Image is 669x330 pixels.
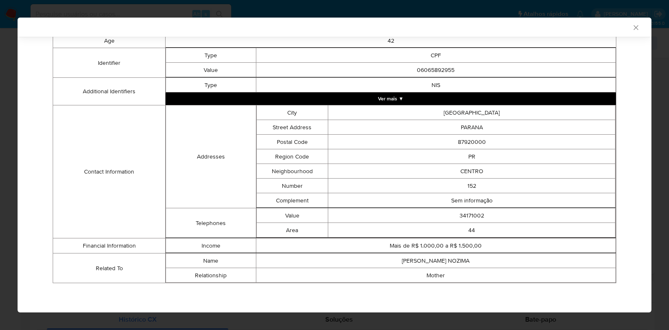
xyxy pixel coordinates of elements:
[256,135,328,149] td: Postal Code
[256,238,616,253] td: Mais de R$ 1.000,00 a R$ 1.500,00
[166,92,616,105] button: Expand array
[328,193,615,208] td: Sem informação
[256,120,328,135] td: Street Address
[328,208,615,223] td: 34171002
[256,78,616,92] td: NIS
[328,149,615,164] td: PR
[166,78,256,92] td: Type
[53,33,166,48] td: Age
[18,18,651,312] div: closure-recommendation-modal
[632,23,639,31] button: Fechar a janela
[256,63,616,77] td: 06065892955
[256,149,328,164] td: Region Code
[256,48,616,63] td: CPF
[256,179,328,193] td: Number
[53,238,166,253] td: Financial Information
[166,268,256,283] td: Relationship
[53,253,166,283] td: Related To
[256,193,328,208] td: Complement
[256,253,616,268] td: [PERSON_NAME] NOZIMA
[256,268,616,283] td: Mother
[256,223,328,238] td: Area
[256,105,328,120] td: City
[256,164,328,179] td: Neighbourhood
[328,164,615,179] td: CENTRO
[166,253,256,268] td: Name
[328,179,615,193] td: 152
[256,208,328,223] td: Value
[166,238,256,253] td: Income
[53,105,166,238] td: Contact Information
[166,105,256,208] td: Addresses
[166,208,256,238] td: Telephones
[328,105,615,120] td: [GEOGRAPHIC_DATA]
[328,223,615,238] td: 44
[53,48,166,78] td: Identifier
[53,78,166,105] td: Additional Identifiers
[328,135,615,149] td: 87920000
[166,63,256,77] td: Value
[328,120,615,135] td: PARANA
[166,33,616,48] td: 42
[166,48,256,63] td: Type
